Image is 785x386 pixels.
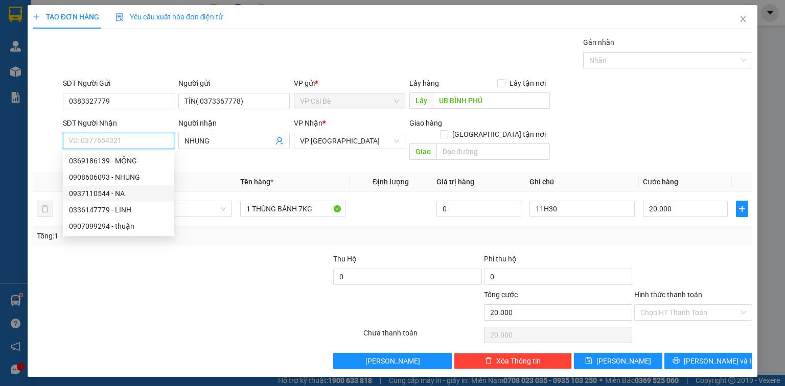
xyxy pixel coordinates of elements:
[485,357,492,365] span: delete
[33,13,40,20] span: plus
[673,357,680,365] span: printer
[409,92,433,109] span: Lấy
[484,291,518,299] span: Tổng cước
[300,133,399,149] span: VP Sài Gòn
[33,13,99,21] span: TẠO ĐƠN HÀNG
[409,119,442,127] span: Giao hàng
[436,178,474,186] span: Giá trị hàng
[116,13,223,21] span: Yêu cầu xuất hóa đơn điện tử
[63,185,174,202] div: 0937110544 - NA
[525,172,639,192] th: Ghi chú
[178,117,290,129] div: Người nhận
[333,255,357,263] span: Thu Hộ
[436,143,550,160] input: Dọc đường
[63,78,174,89] div: SĐT Người Gửi
[294,119,322,127] span: VP Nhận
[433,92,550,109] input: Dọc đường
[505,78,550,89] span: Lấy tận nơi
[454,353,572,369] button: deleteXóa Thông tin
[448,129,550,140] span: [GEOGRAPHIC_DATA] tận nơi
[436,201,521,217] input: 0
[574,353,662,369] button: save[PERSON_NAME]
[116,13,124,21] img: icon
[69,172,168,183] div: 0908606093 - NHUNG
[69,188,168,199] div: 0937110544 - NA
[69,155,168,166] div: 0369186139 - MỘNG
[736,201,748,217] button: plus
[275,137,284,145] span: user-add
[684,355,755,367] span: [PERSON_NAME] và In
[664,353,753,369] button: printer[PERSON_NAME] và In
[240,201,345,217] input: VD: Bàn, Ghế
[300,93,399,109] span: VP Cái Bè
[63,169,174,185] div: 0908606093 - NHUNG
[736,205,748,213] span: plus
[643,178,678,186] span: Cước hàng
[529,201,635,217] input: Ghi Chú
[178,78,290,89] div: Người gửi
[240,178,273,186] span: Tên hàng
[409,79,439,87] span: Lấy hàng
[63,202,174,218] div: 0336147779 - LINH
[294,78,405,89] div: VP gửi
[69,204,168,215] div: 0336147779 - LINH
[362,327,482,345] div: Chưa thanh toán
[496,355,541,367] span: Xóa Thông tin
[37,230,304,242] div: Tổng: 1
[729,5,757,34] button: Close
[583,38,614,46] label: Gán nhãn
[409,143,436,160] span: Giao
[63,218,174,234] div: 0907099294 - thuận
[365,355,420,367] span: [PERSON_NAME]
[37,201,53,217] button: delete
[596,355,651,367] span: [PERSON_NAME]
[373,178,409,186] span: Định lượng
[63,153,174,169] div: 0369186139 - MỘNG
[484,253,632,269] div: Phí thu hộ
[69,221,168,232] div: 0907099294 - thuận
[63,117,174,129] div: SĐT Người Nhận
[333,353,451,369] button: [PERSON_NAME]
[132,201,225,216] span: Bất kỳ
[585,357,592,365] span: save
[739,15,747,23] span: close
[634,291,702,299] label: Hình thức thanh toán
